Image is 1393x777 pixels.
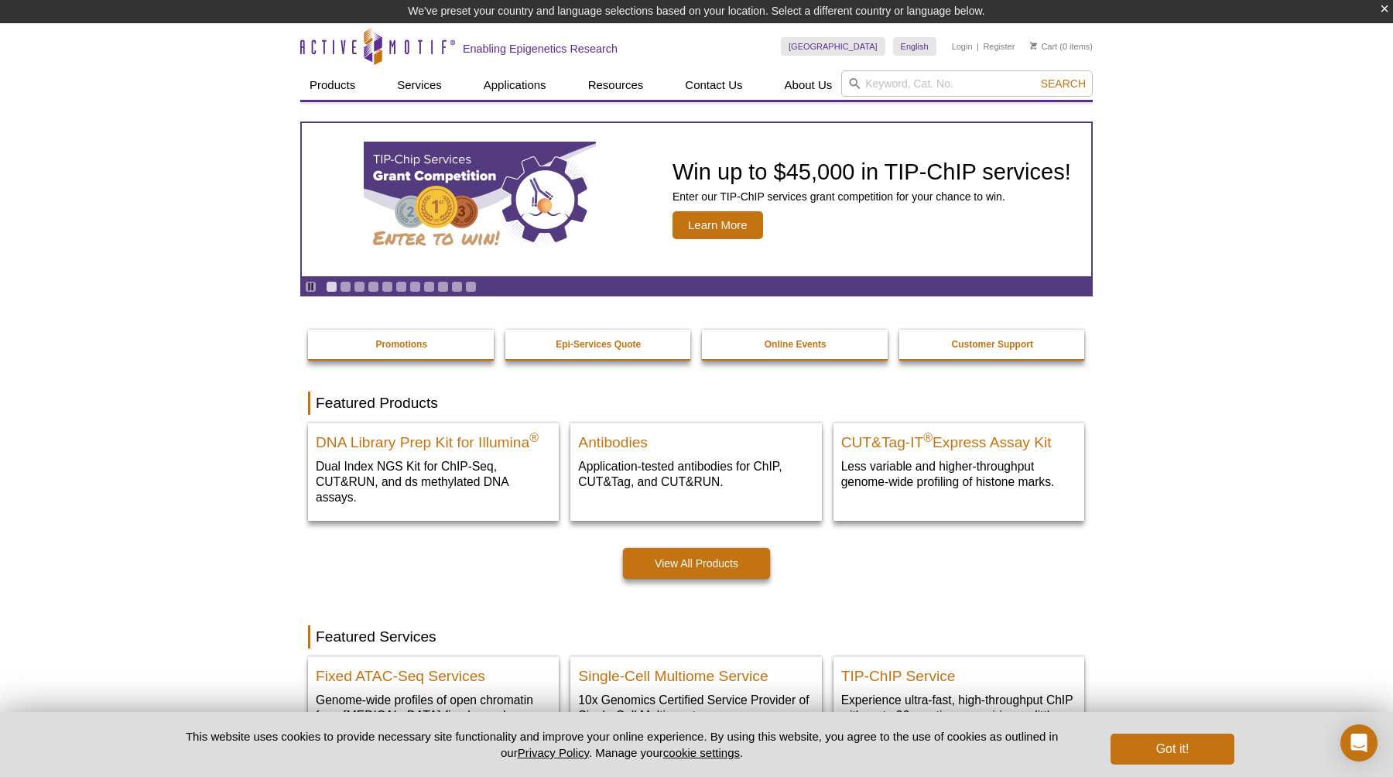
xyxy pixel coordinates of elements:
[899,330,1087,359] a: Customer Support
[1036,77,1090,91] button: Search
[983,41,1015,52] a: Register
[326,281,337,293] a: Go to slide 1
[676,70,751,100] a: Contact Us
[308,625,1085,649] h2: Featured Services
[578,692,813,739] p: 10x Genomics Certified Service Provider of Single-Cell Multiome to measure genome-wide gene expre...
[702,330,889,359] a: Online Events
[923,431,933,444] sup: ®
[354,281,365,293] a: Go to slide 3
[474,70,556,100] a: Applications
[841,661,1076,684] h2: TIP-ChIP Service
[623,548,770,579] a: View All Products
[1340,724,1378,762] div: Open Intercom Messenger
[423,281,435,293] a: Go to slide 8
[1111,734,1234,765] button: Got it!
[463,42,618,56] h2: Enabling Epigenetics Research
[395,281,407,293] a: Go to slide 6
[579,70,653,100] a: Resources
[308,330,495,359] a: Promotions
[556,339,641,350] strong: Epi-Services Quote
[316,427,551,450] h2: DNA Library Prep Kit for Illumina
[529,431,539,444] sup: ®
[1030,41,1057,52] a: Cart
[765,339,827,350] strong: Online Events
[382,281,393,293] a: Go to slide 5
[841,692,1076,739] p: Experience ultra-fast, high-throughput ChIP with up to 96 reactions, requiring as little as 300K-...
[841,70,1093,97] input: Keyword, Cat. No.
[673,190,1071,204] p: Enter our TIP-ChIP services grant competition for your chance to win.
[673,211,763,239] span: Learn More
[518,746,589,759] a: Privacy Policy
[952,41,973,52] a: Login
[368,281,379,293] a: Go to slide 4
[833,423,1084,505] a: CUT&Tag-IT® Express Assay Kit CUT&Tag-IT®Express Assay Kit Less variable and higher-throughput ge...
[893,37,936,56] a: English
[437,281,449,293] a: Go to slide 9
[841,427,1076,450] h2: CUT&Tag-IT Express Assay Kit
[316,692,551,724] p: Genome-wide profiles of open chromatin from [MEDICAL_DATA]-fixed samples.
[159,728,1085,761] p: This website uses cookies to provide necessary site functionality and improve your online experie...
[316,458,551,505] p: Dual Index NGS Kit for ChIP-Seq, CUT&RUN, and ds methylated DNA assays.
[578,661,813,684] h2: Single-Cell Multiome Service
[833,656,1084,755] a: TIP-ChIP Service TIP-ChIP Service Experience ultra-fast, high-throughput ChIP with up to 96 react...
[673,160,1071,183] h2: Win up to $45,000 in TIP-ChIP services!
[570,423,821,505] a: All Antibodies Antibodies Application-tested antibodies for ChIP, CUT&Tag, and CUT&RUN.
[1041,77,1086,90] span: Search
[388,70,451,100] a: Services
[952,339,1033,350] strong: Customer Support
[841,458,1076,490] p: Less variable and higher-throughput genome-wide profiling of histone marks​.
[308,392,1085,415] h2: Featured Products
[578,427,813,450] h2: Antibodies
[663,746,740,759] button: cookie settings
[364,142,596,258] img: TIP-ChIP Services Grant Competition
[308,656,559,739] a: Fixed ATAC-Seq Services Fixed ATAC-Seq Services Genome-wide profiles of open chromatin from [MEDI...
[451,281,463,293] a: Go to slide 10
[570,656,821,755] a: Single-Cell Multiome Servicee Single-Cell Multiome Service 10x Genomics Certified Service Provide...
[340,281,351,293] a: Go to slide 2
[302,123,1091,276] a: TIP-ChIP Services Grant Competition Win up to $45,000 in TIP-ChIP services! Enter our TIP-ChIP se...
[781,37,885,56] a: [GEOGRAPHIC_DATA]
[505,330,693,359] a: Epi-Services Quote
[300,70,365,100] a: Products
[305,281,317,293] a: Toggle autoplay
[409,281,421,293] a: Go to slide 7
[775,70,842,100] a: About Us
[1030,42,1037,50] img: Your Cart
[302,123,1091,276] article: TIP-ChIP Services Grant Competition
[1030,37,1093,56] li: (0 items)
[375,339,427,350] strong: Promotions
[465,281,477,293] a: Go to slide 11
[316,661,551,684] h2: Fixed ATAC-Seq Services
[578,458,813,490] p: Application-tested antibodies for ChIP, CUT&Tag, and CUT&RUN.
[308,423,559,521] a: DNA Library Prep Kit for Illumina DNA Library Prep Kit for Illumina® Dual Index NGS Kit for ChIP-...
[977,37,979,56] li: |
